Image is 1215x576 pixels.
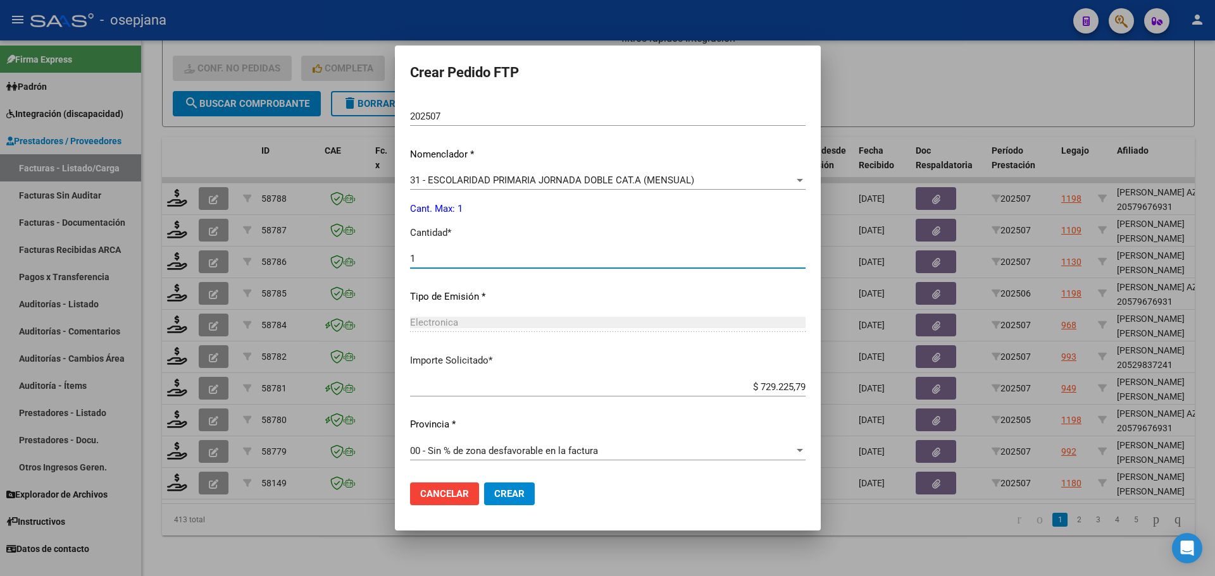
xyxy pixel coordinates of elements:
span: Crear [494,488,525,499]
p: Importe Solicitado [410,353,806,368]
p: Provincia * [410,417,806,432]
p: Tipo de Emisión * [410,290,806,304]
p: Cantidad [410,226,806,240]
span: 00 - Sin % de zona desfavorable en la factura [410,445,598,457]
h2: Crear Pedido FTP [410,61,806,85]
span: Cancelar [420,488,469,499]
p: Nomenclador * [410,147,806,162]
div: Open Intercom Messenger [1172,533,1202,563]
span: 31 - ESCOLARIDAD PRIMARIA JORNADA DOBLE CAT.A (MENSUAL) [410,175,694,186]
p: Cant. Max: 1 [410,202,806,216]
button: Crear [484,482,535,505]
span: Electronica [410,317,458,328]
button: Cancelar [410,482,479,505]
